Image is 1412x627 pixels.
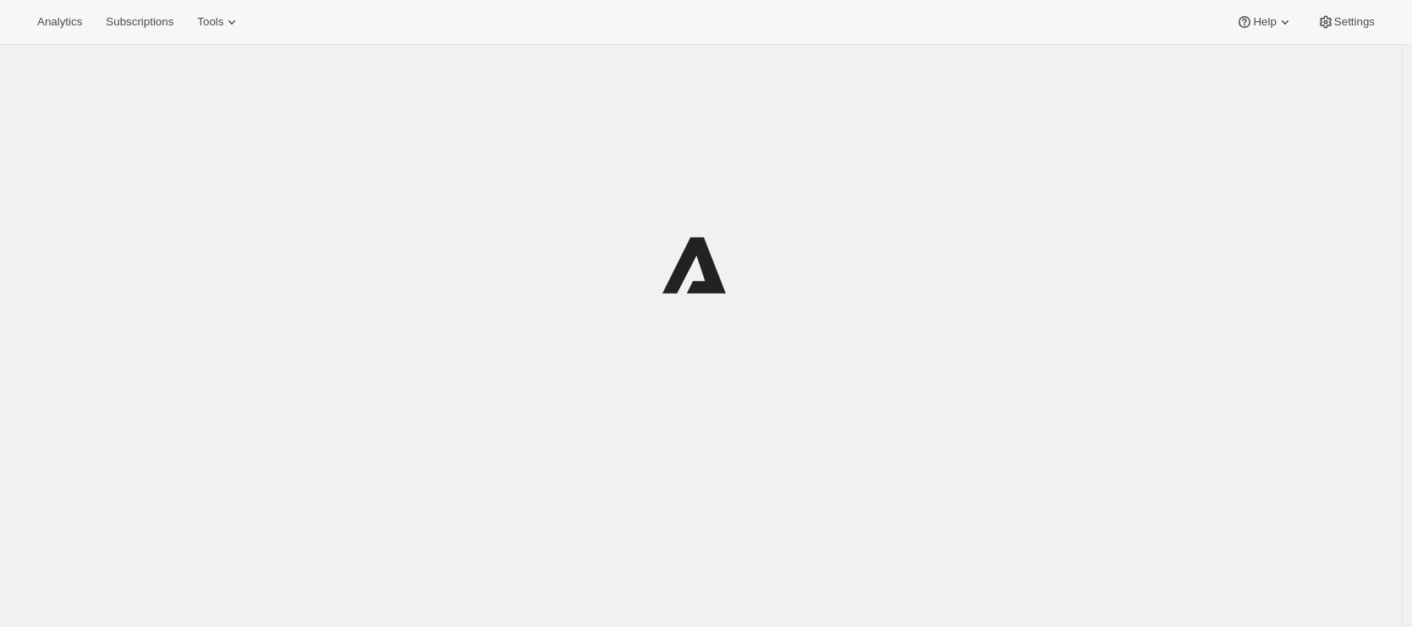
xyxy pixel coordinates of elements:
[187,10,250,34] button: Tools
[1253,15,1276,29] span: Help
[1226,10,1303,34] button: Help
[106,15,173,29] span: Subscriptions
[1334,15,1375,29] span: Settings
[197,15,223,29] span: Tools
[27,10,92,34] button: Analytics
[1307,10,1385,34] button: Settings
[37,15,82,29] span: Analytics
[96,10,184,34] button: Subscriptions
